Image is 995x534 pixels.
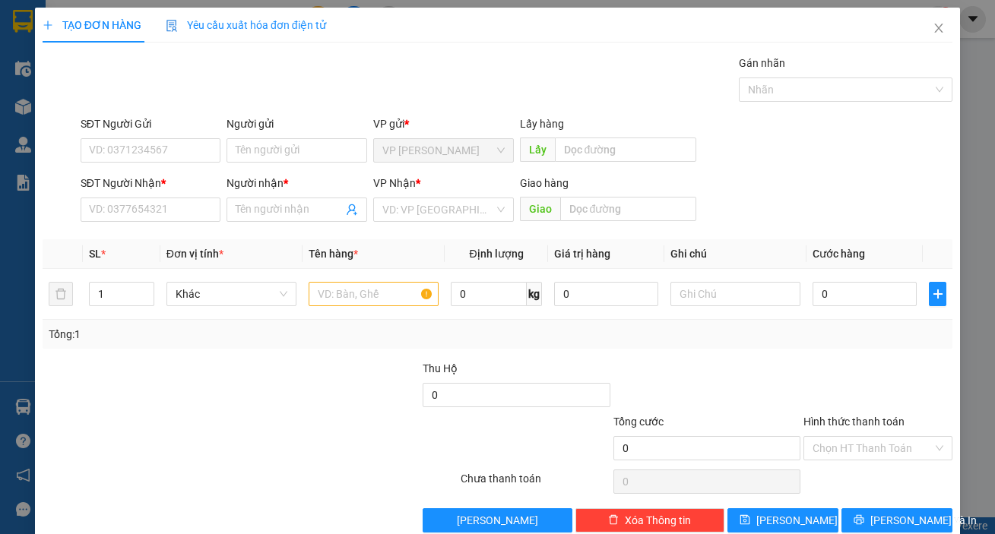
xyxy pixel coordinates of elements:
[166,248,223,260] span: Đơn vị tính
[423,362,458,374] span: Thu Hộ
[575,508,724,532] button: deleteXóa Thông tin
[727,508,838,532] button: save[PERSON_NAME]
[527,282,542,306] span: kg
[457,512,538,529] span: [PERSON_NAME]
[740,514,750,526] span: save
[49,282,73,306] button: delete
[664,239,806,269] th: Ghi chú
[346,204,358,216] span: user-add
[423,508,572,532] button: [PERSON_NAME]
[670,282,800,306] input: Ghi Chú
[227,115,367,132] div: Người gửi
[625,512,691,529] span: Xóa Thông tin
[49,326,385,343] div: Tổng: 1
[854,514,864,526] span: printer
[81,175,221,191] div: SĐT Người Nhận
[227,175,367,191] div: Người nhận
[309,248,358,260] span: Tên hàng
[841,508,952,532] button: printer[PERSON_NAME] và In
[803,416,905,428] label: Hình thức thanh toán
[43,19,141,31] span: TẠO ĐƠN HÀNG
[89,248,101,260] span: SL
[554,248,610,260] span: Giá trị hàng
[43,20,53,30] span: plus
[176,283,287,305] span: Khác
[933,22,945,34] span: close
[373,177,416,189] span: VP Nhận
[813,248,865,260] span: Cước hàng
[560,197,697,221] input: Dọc đường
[870,512,977,529] span: [PERSON_NAME] và In
[917,8,960,50] button: Close
[608,514,619,526] span: delete
[930,288,946,300] span: plus
[469,248,523,260] span: Định lượng
[756,512,838,529] span: [PERSON_NAME]
[459,470,611,497] div: Chưa thanh toán
[166,19,326,31] span: Yêu cầu xuất hóa đơn điện tử
[520,197,560,221] span: Giao
[554,282,658,306] input: 0
[382,139,505,162] span: VP Phan Thiết
[520,177,569,189] span: Giao hàng
[520,137,555,162] span: Lấy
[81,115,221,132] div: SĐT Người Gửi
[520,118,564,130] span: Lấy hàng
[929,282,946,306] button: plus
[373,115,514,132] div: VP gửi
[166,20,178,32] img: icon
[309,282,439,306] input: VD: Bàn, Ghế
[613,416,664,428] span: Tổng cước
[555,137,697,162] input: Dọc đường
[739,57,785,69] label: Gán nhãn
